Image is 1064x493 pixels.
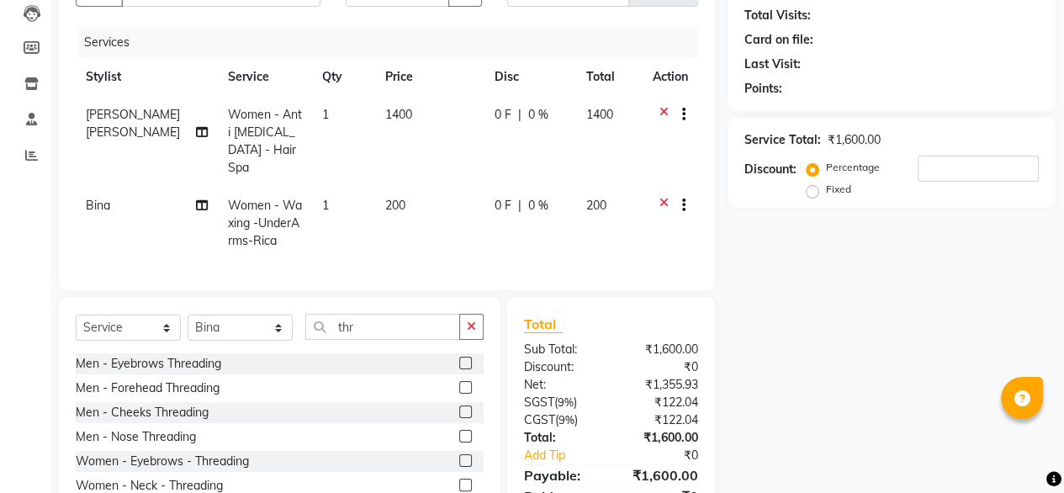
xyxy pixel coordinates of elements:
[826,160,880,175] label: Percentage
[611,465,711,485] div: ₹1,600.00
[76,404,209,421] div: Men - Cheeks Threading
[385,107,412,122] span: 1400
[611,394,711,411] div: ₹122.04
[744,161,797,178] div: Discount:
[228,107,302,175] span: Women - Anti [MEDICAL_DATA] - Hair Spa
[385,198,405,213] span: 200
[76,453,249,470] div: Women - Eyebrows - Threading
[744,131,821,149] div: Service Total:
[77,27,711,58] div: Services
[76,379,220,397] div: Men - Forehead Threading
[627,447,711,464] div: ₹0
[511,465,611,485] div: Payable:
[511,447,627,464] a: Add Tip
[76,58,218,96] th: Stylist
[524,412,555,427] span: CGST
[511,358,611,376] div: Discount:
[511,394,611,411] div: ( )
[495,197,511,215] span: 0 F
[76,428,196,446] div: Men - Nose Threading
[611,411,711,429] div: ₹122.04
[511,411,611,429] div: ( )
[495,106,511,124] span: 0 F
[528,106,548,124] span: 0 %
[744,56,801,73] div: Last Visit:
[585,198,606,213] span: 200
[828,131,881,149] div: ₹1,600.00
[518,197,521,215] span: |
[585,107,612,122] span: 1400
[826,182,851,197] label: Fixed
[511,341,611,358] div: Sub Total:
[558,413,574,427] span: 9%
[528,197,548,215] span: 0 %
[744,80,782,98] div: Points:
[375,58,484,96] th: Price
[611,376,711,394] div: ₹1,355.93
[484,58,575,96] th: Disc
[511,376,611,394] div: Net:
[524,315,563,333] span: Total
[611,358,711,376] div: ₹0
[524,395,554,410] span: SGST
[744,7,811,24] div: Total Visits:
[575,58,643,96] th: Total
[228,198,302,248] span: Women - Waxing -UnderArms-Rica
[518,106,521,124] span: |
[305,314,460,340] input: Search or Scan
[86,107,180,140] span: [PERSON_NAME] [PERSON_NAME]
[611,429,711,447] div: ₹1,600.00
[611,341,711,358] div: ₹1,600.00
[322,107,329,122] span: 1
[218,58,312,96] th: Service
[558,395,574,409] span: 9%
[744,31,813,49] div: Card on file:
[312,58,375,96] th: Qty
[643,58,698,96] th: Action
[322,198,329,213] span: 1
[76,355,221,373] div: Men - Eyebrows Threading
[511,429,611,447] div: Total:
[86,198,110,213] span: Bina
